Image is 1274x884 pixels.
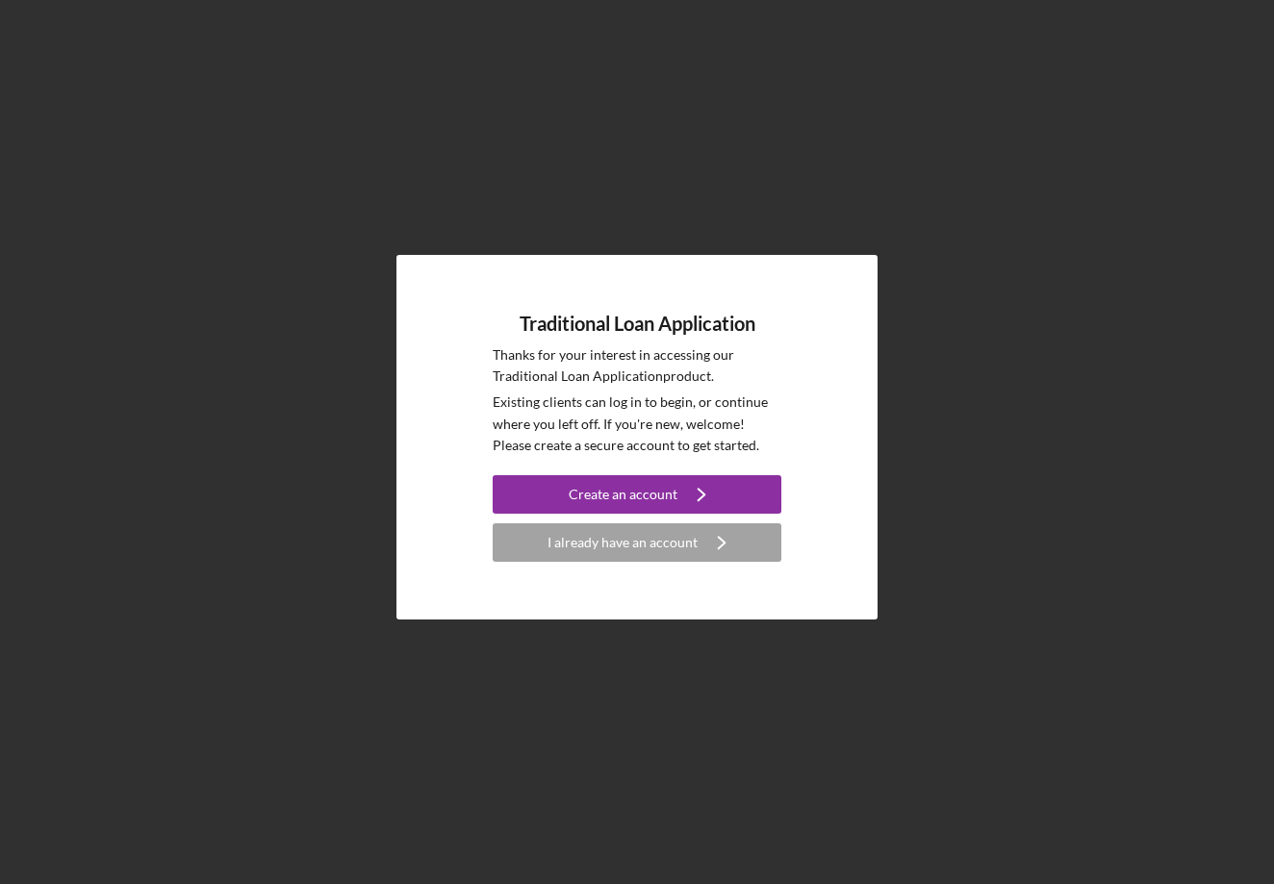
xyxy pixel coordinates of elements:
p: Existing clients can log in to begin, or continue where you left off. If you're new, welcome! Ple... [493,391,781,456]
p: Thanks for your interest in accessing our Traditional Loan Application product. [493,344,781,388]
div: Create an account [569,475,677,514]
button: I already have an account [493,523,781,562]
button: Create an account [493,475,781,514]
h4: Traditional Loan Application [520,313,755,335]
a: Create an account [493,475,781,518]
div: I already have an account [548,523,698,562]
